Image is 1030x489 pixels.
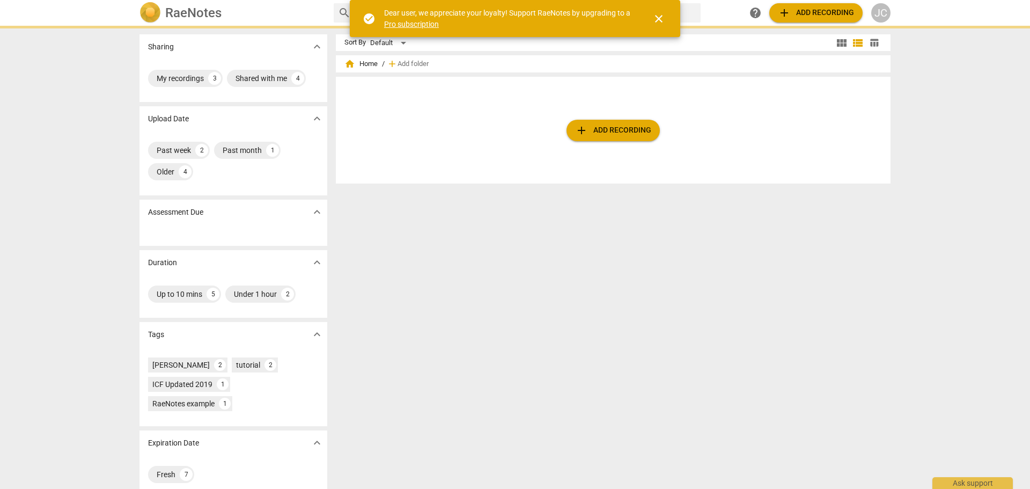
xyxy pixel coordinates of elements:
[311,206,323,218] span: expand_more
[236,360,260,370] div: tutorial
[214,359,226,371] div: 2
[165,5,222,20] h2: RaeNotes
[148,437,199,449] p: Expiration Date
[148,41,174,53] p: Sharing
[152,379,212,390] div: ICF Updated 2019
[264,359,276,371] div: 2
[281,288,294,301] div: 2
[850,35,866,51] button: List view
[652,12,665,25] span: close
[646,6,672,32] button: Close
[387,59,398,69] span: add
[152,360,210,370] div: [PERSON_NAME]
[157,289,202,300] div: Up to 10 mins
[871,3,891,23] button: JC
[180,468,193,481] div: 7
[309,435,325,451] button: Show more
[291,72,304,85] div: 4
[778,6,791,19] span: add
[309,254,325,271] button: Show more
[311,112,323,125] span: expand_more
[344,39,366,47] div: Sort By
[157,166,174,177] div: Older
[266,144,279,157] div: 1
[769,3,863,23] button: Upload
[778,6,854,19] span: Add recording
[207,288,219,301] div: 5
[148,207,203,218] p: Assessment Due
[344,59,355,69] span: home
[384,20,439,28] a: Pro subscription
[139,2,325,24] a: LogoRaeNotes
[309,39,325,55] button: Show more
[223,145,262,156] div: Past month
[398,60,429,68] span: Add folder
[236,73,287,84] div: Shared with me
[152,398,215,409] div: RaeNotes example
[851,37,864,49] span: view_list
[869,38,879,48] span: table_chart
[835,37,848,49] span: view_module
[139,2,161,24] img: Logo
[234,289,277,300] div: Under 1 hour
[338,6,351,19] span: search
[866,35,882,51] button: Table view
[148,257,177,268] p: Duration
[309,204,325,220] button: Show more
[309,326,325,342] button: Show more
[363,12,376,25] span: check_circle
[749,6,762,19] span: help
[382,60,385,68] span: /
[148,113,189,125] p: Upload Date
[566,120,660,141] button: Upload
[157,145,191,156] div: Past week
[575,124,588,137] span: add
[311,436,323,449] span: expand_more
[311,40,323,53] span: expand_more
[746,3,765,23] a: Help
[217,378,229,390] div: 1
[311,256,323,269] span: expand_more
[208,72,221,85] div: 3
[195,144,208,157] div: 2
[157,73,204,84] div: My recordings
[309,111,325,127] button: Show more
[311,328,323,341] span: expand_more
[384,8,633,30] div: Dear user, we appreciate your loyalty! Support RaeNotes by upgrading to a
[179,165,192,178] div: 4
[575,124,651,137] span: Add recording
[148,329,164,340] p: Tags
[932,477,1013,489] div: Ask support
[344,59,378,69] span: Home
[219,398,231,410] div: 1
[370,34,410,52] div: Default
[157,469,175,480] div: Fresh
[834,35,850,51] button: Tile view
